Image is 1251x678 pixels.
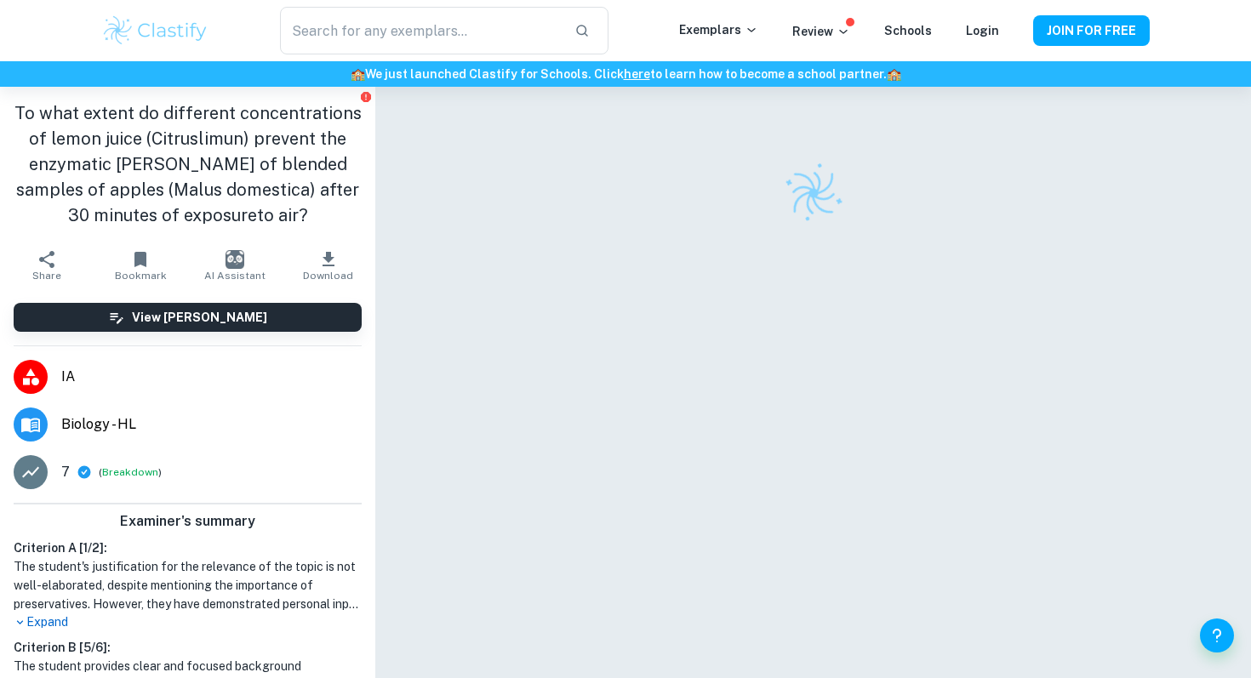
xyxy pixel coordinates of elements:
button: Bookmark [94,242,187,289]
button: Help and Feedback [1200,618,1234,652]
p: Review [792,22,850,41]
span: AI Assistant [204,270,266,282]
span: ( ) [99,464,162,481]
p: Expand [14,613,362,631]
p: Exemplars [679,20,758,39]
button: JOIN FOR FREE [1033,15,1150,46]
h6: We just launched Clastify for Schools. Click to learn how to become a school partner. [3,65,1248,83]
button: View [PERSON_NAME] [14,303,362,332]
span: 🏫 [351,67,365,81]
span: 🏫 [887,67,901,81]
span: Bookmark [115,270,167,282]
img: Clastify logo [101,14,209,48]
span: Share [32,270,61,282]
h1: To what extent do different concentrations of lemon juice (Citruslimun) prevent the enzymatic [PE... [14,100,362,228]
h6: View [PERSON_NAME] [132,308,267,327]
h6: Examiner's summary [7,511,368,532]
button: AI Assistant [188,242,282,289]
a: here [624,67,650,81]
img: Clastify logo [773,152,854,233]
button: Breakdown [102,464,158,480]
span: IA [61,367,362,387]
button: Report issue [359,90,372,103]
h1: The student's justification for the relevance of the topic is not well-elaborated, despite mentio... [14,557,362,613]
button: Download [282,242,375,289]
p: 7 [61,462,70,482]
span: Download [303,270,353,282]
input: Search for any exemplars... [280,7,561,54]
img: AI Assistant [226,250,244,269]
h6: Criterion A [ 1 / 2 ]: [14,538,362,557]
a: Login [966,24,999,37]
a: Schools [884,24,932,37]
span: Biology - HL [61,414,362,435]
h6: Criterion B [ 5 / 6 ]: [14,638,362,657]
